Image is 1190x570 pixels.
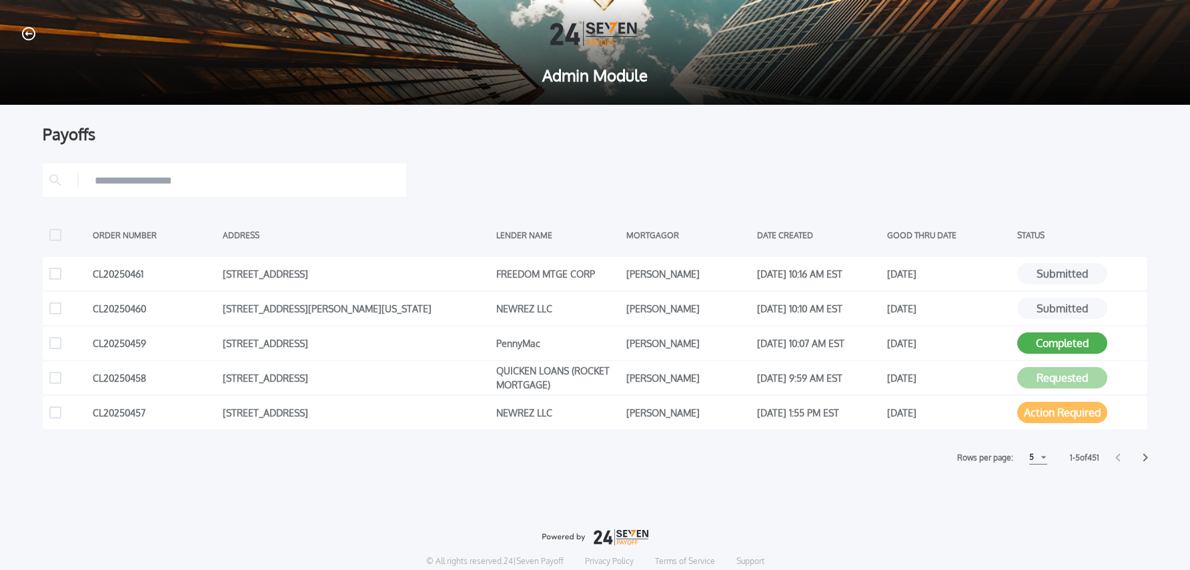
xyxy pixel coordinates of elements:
[626,333,750,353] div: [PERSON_NAME]
[1029,451,1047,465] button: 5
[887,298,1011,318] div: [DATE]
[223,225,490,245] div: ADDRESS
[626,264,750,284] div: [PERSON_NAME]
[426,556,564,567] p: © All rights reserved. 24|Seven Payoff
[1017,367,1107,388] button: Requested
[550,21,640,46] img: Logo
[223,368,490,388] div: [STREET_ADDRESS]
[887,225,1011,245] div: GOOD THRU DATE
[223,402,490,422] div: [STREET_ADDRESS]
[626,225,750,245] div: MORTGAGOR
[21,67,1169,83] span: Admin Module
[43,126,1147,142] div: Payoffs
[757,264,880,284] div: [DATE] 10:16 AM EST
[887,368,1011,388] div: [DATE]
[655,556,715,567] a: Terms of Service
[626,402,750,422] div: [PERSON_NAME]
[757,402,880,422] div: [DATE] 1:55 PM EST
[757,368,880,388] div: [DATE] 9:59 AM EST
[93,368,216,388] div: CL20250458
[496,333,620,353] div: PennyMac
[223,264,490,284] div: [STREET_ADDRESS]
[1017,225,1141,245] div: STATUS
[1029,449,1034,465] div: 5
[496,402,620,422] div: NEWREZ LLC
[757,333,880,353] div: [DATE] 10:07 AM EST
[93,225,216,245] div: ORDER NUMBER
[93,298,216,318] div: CL20250460
[757,298,880,318] div: [DATE] 10:10 AM EST
[887,333,1011,353] div: [DATE]
[887,402,1011,422] div: [DATE]
[957,451,1013,465] label: Rows per page:
[1017,402,1107,423] button: Action Required
[223,298,490,318] div: [STREET_ADDRESS][PERSON_NAME][US_STATE]
[1017,298,1107,319] button: Submitted
[626,368,750,388] div: [PERSON_NAME]
[496,368,620,388] div: QUICKEN LOANS (ROCKET MORTGAGE)
[1017,263,1107,284] button: Submitted
[496,264,620,284] div: FREEDOM MTGE CORP
[223,333,490,353] div: [STREET_ADDRESS]
[93,264,216,284] div: CL20250461
[1017,332,1107,354] button: Completed
[542,529,648,545] img: logo
[626,298,750,318] div: [PERSON_NAME]
[93,333,216,353] div: CL20250459
[757,225,880,245] div: DATE CREATED
[1070,451,1099,465] label: 1 - 5 of 451
[93,402,216,422] div: CL20250457
[496,298,620,318] div: NEWREZ LLC
[496,225,620,245] div: LENDER NAME
[887,264,1011,284] div: [DATE]
[585,556,634,567] a: Privacy Policy
[736,556,764,567] a: Support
